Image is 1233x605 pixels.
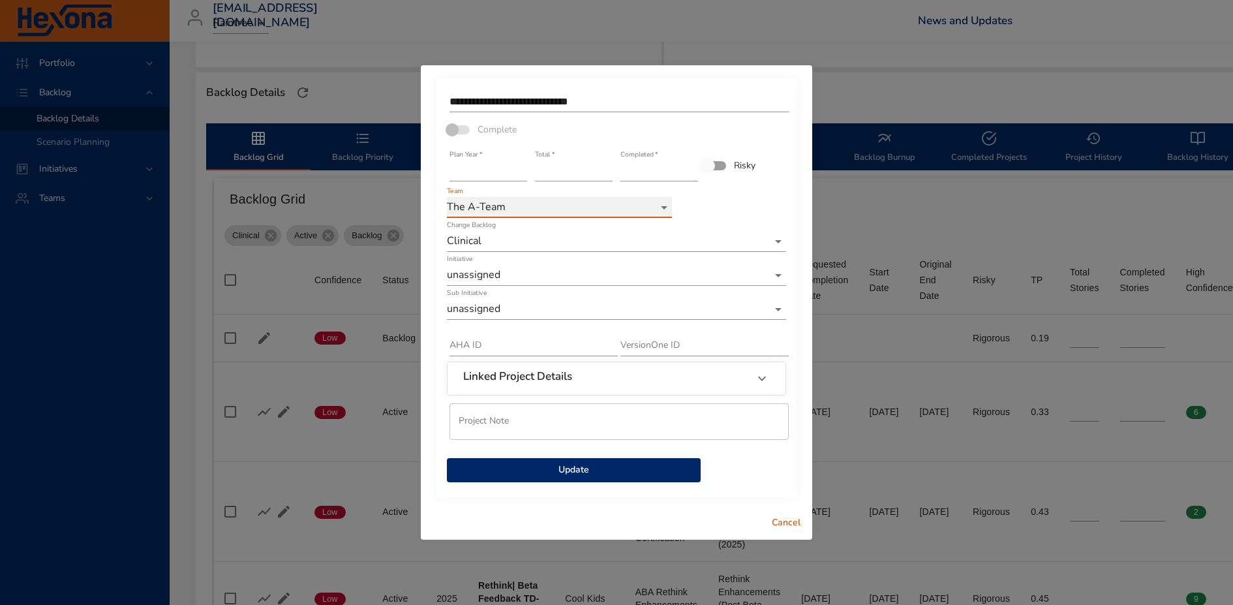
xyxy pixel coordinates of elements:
label: Plan Year [449,151,482,158]
div: Linked Project Details [448,362,785,395]
label: Team [447,187,463,194]
div: unassigned [447,299,786,320]
label: Initiative [447,255,472,262]
label: Sub Initiative [447,289,487,296]
span: Cancel [770,515,802,531]
h6: Linked Project Details [463,370,572,383]
span: Risky [734,159,755,172]
span: Complete [478,123,517,136]
span: Update [457,462,690,478]
div: The A-Team [447,197,672,218]
div: unassigned [447,265,786,286]
label: Change Backlog [447,221,496,228]
div: Clinical [447,231,786,252]
label: Completed [620,151,658,158]
button: Update [447,458,701,482]
button: Cancel [765,511,807,535]
label: Total [535,151,555,158]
